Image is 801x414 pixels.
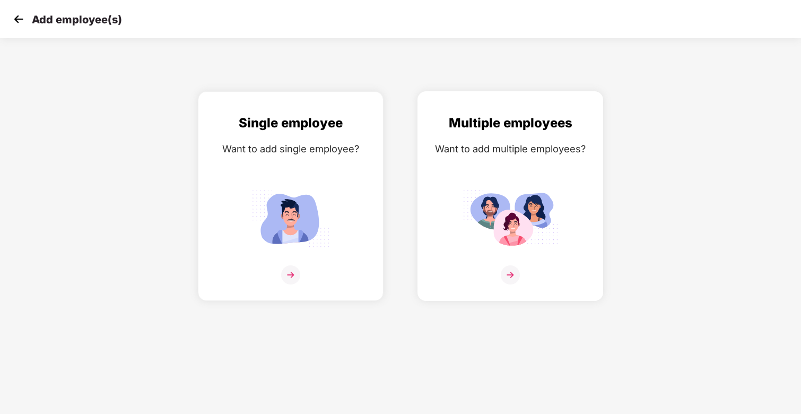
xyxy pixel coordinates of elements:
img: svg+xml;base64,PHN2ZyB4bWxucz0iaHR0cDovL3d3dy53My5vcmcvMjAwMC9zdmciIHdpZHRoPSIzMCIgaGVpZ2h0PSIzMC... [11,11,27,27]
div: Multiple employees [429,113,592,133]
div: Single employee [209,113,372,133]
p: Add employee(s) [32,13,122,26]
img: svg+xml;base64,PHN2ZyB4bWxucz0iaHR0cDovL3d3dy53My5vcmcvMjAwMC9zdmciIGlkPSJTaW5nbGVfZW1wbG95ZWUiIH... [243,185,338,252]
img: svg+xml;base64,PHN2ZyB4bWxucz0iaHR0cDovL3d3dy53My5vcmcvMjAwMC9zdmciIGlkPSJNdWx0aXBsZV9lbXBsb3llZS... [463,185,558,252]
div: Want to add single employee? [209,141,372,157]
img: svg+xml;base64,PHN2ZyB4bWxucz0iaHR0cDovL3d3dy53My5vcmcvMjAwMC9zdmciIHdpZHRoPSIzNiIgaGVpZ2h0PSIzNi... [501,265,520,284]
img: svg+xml;base64,PHN2ZyB4bWxucz0iaHR0cDovL3d3dy53My5vcmcvMjAwMC9zdmciIHdpZHRoPSIzNiIgaGVpZ2h0PSIzNi... [281,265,300,284]
div: Want to add multiple employees? [429,141,592,157]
